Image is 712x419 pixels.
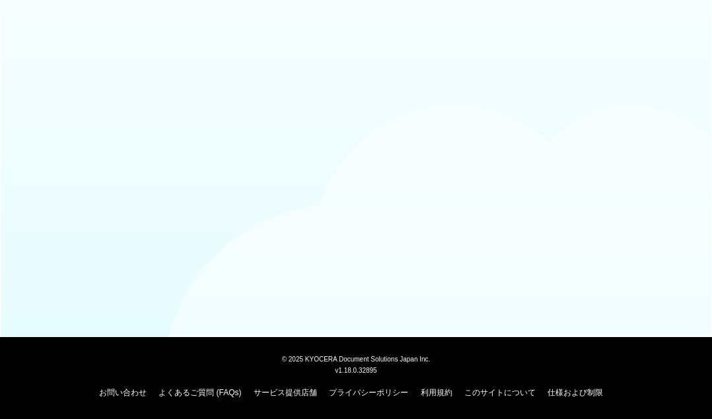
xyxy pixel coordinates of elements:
[99,388,147,397] a: お問い合わせ
[159,388,241,397] a: よくあるご質問 (FAQs)
[329,388,408,397] a: プライバシーポリシー
[464,388,536,397] a: このサイトについて
[335,366,376,374] span: v1.18.0.32895
[254,388,317,397] a: サービス提供店舗
[548,388,603,397] a: 仕様および制限
[282,354,431,363] span: © 2025 KYOCERA Document Solutions Japan Inc.
[421,388,452,397] a: 利用規約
